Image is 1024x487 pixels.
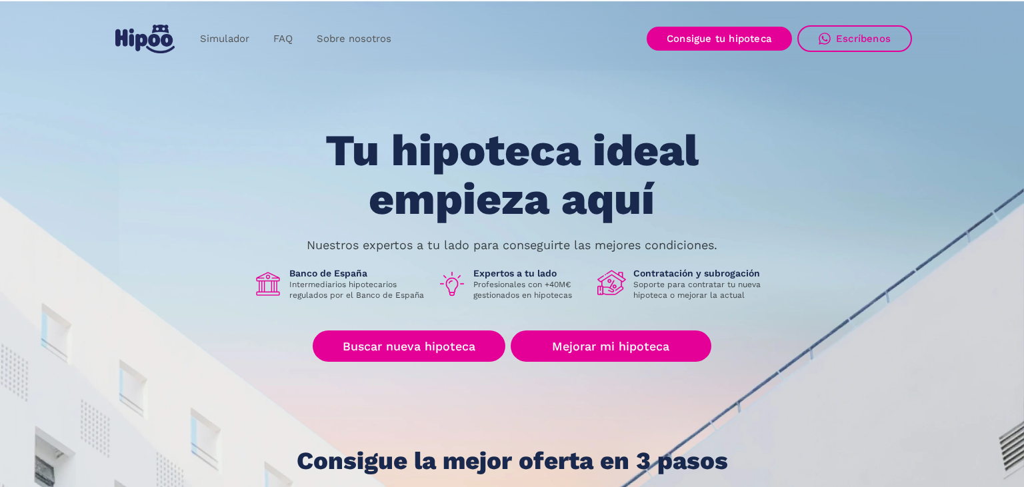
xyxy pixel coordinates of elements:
h1: Contratación y subrogación [633,267,771,279]
h1: Expertos a tu lado [473,267,587,279]
a: Consigue tu hipoteca [647,27,792,51]
h1: Consigue la mejor oferta en 3 pasos [297,448,728,474]
p: Intermediarios hipotecarios regulados por el Banco de España [289,279,427,300]
p: Profesionales con +40M€ gestionados en hipotecas [473,279,587,300]
a: FAQ [261,26,305,52]
p: Nuestros expertos a tu lado para conseguirte las mejores condiciones. [307,240,717,250]
h1: Tu hipoteca ideal empieza aquí [259,127,765,223]
p: Soporte para contratar tu nueva hipoteca o mejorar la actual [633,279,771,300]
a: Escríbenos [797,25,912,52]
a: Simulador [188,26,261,52]
h1: Banco de España [289,267,427,279]
a: Buscar nueva hipoteca [313,330,505,362]
div: Escríbenos [836,33,891,45]
a: Sobre nosotros [305,26,403,52]
a: Mejorar mi hipoteca [511,330,711,362]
